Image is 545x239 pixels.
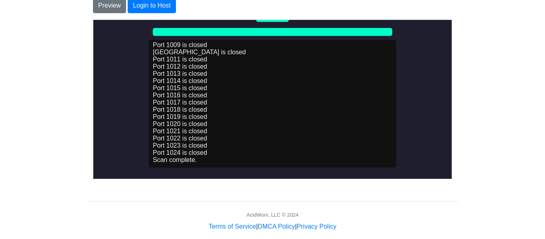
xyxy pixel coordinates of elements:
a: Terms of Service [209,223,256,230]
div: | | [209,222,336,231]
div: Scanning [DOMAIN_NAME] from port 1 to 1024... Port 1 is closed Port 2 is closed Port 3 is closed ... [55,20,303,148]
a: DMCA Policy [258,223,295,230]
div: AcidWorx, LLC © 2024 [247,211,298,219]
a: Privacy Policy [297,223,337,230]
